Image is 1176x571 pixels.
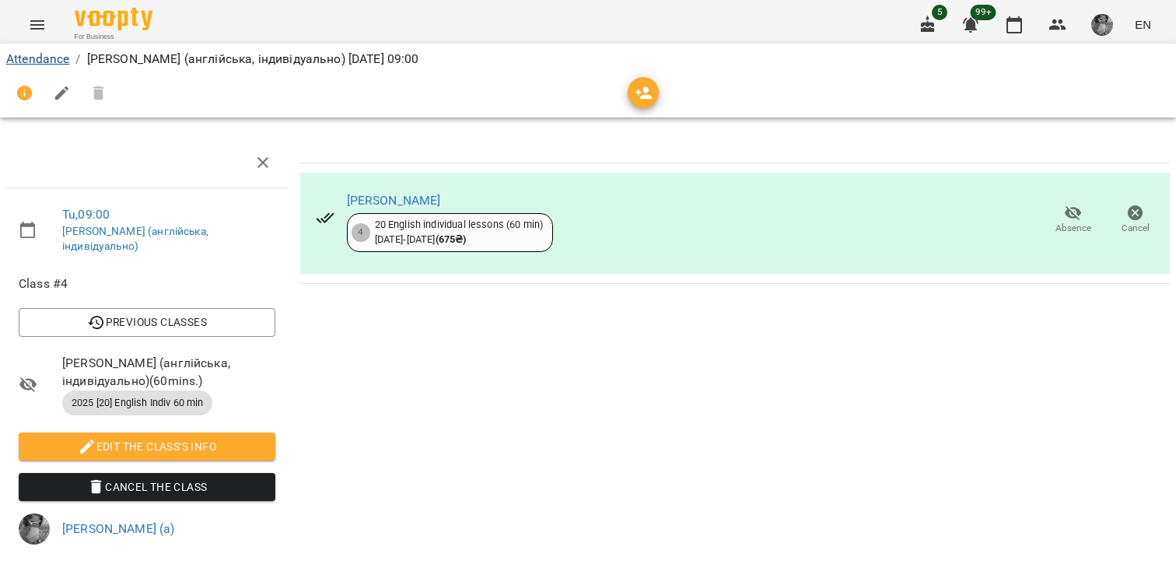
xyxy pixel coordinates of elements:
button: Menu [19,6,56,44]
span: Class #4 [19,275,275,293]
span: EN [1135,16,1151,33]
a: Tu , 09:00 [62,207,110,222]
span: Cancel [1122,222,1150,235]
button: Edit the class's Info [19,433,275,461]
div: 4 [352,223,370,242]
span: Absence [1055,222,1091,235]
button: Absence [1042,198,1104,242]
nav: breadcrumb [6,50,1170,68]
span: [PERSON_NAME] (англійська, індивідуально) ( 60 mins. ) [62,354,275,391]
img: d8a229def0a6a8f2afd845e9c03c6922.JPG [1091,14,1113,36]
span: 2025 [20] English Indiv 60 min [62,396,212,410]
button: Cancel [1104,198,1167,242]
img: Voopty Logo [75,8,152,30]
b: ( 675 ₴ ) [436,233,467,245]
span: Previous Classes [31,313,263,331]
span: 5 [932,5,947,20]
span: Cancel the class [31,478,263,496]
a: [PERSON_NAME] (англійська, індивідуально) [62,225,208,253]
span: 99+ [971,5,996,20]
a: [PERSON_NAME] (а) [62,521,175,536]
img: d8a229def0a6a8f2afd845e9c03c6922.JPG [19,513,50,545]
button: Previous Classes [19,308,275,336]
p: [PERSON_NAME] (англійська, індивідуально) [DATE] 09:00 [87,50,419,68]
a: Attendance [6,51,69,66]
li: / [75,50,80,68]
button: Cancel the class [19,473,275,501]
button: EN [1129,10,1157,39]
span: For Business [75,32,152,42]
div: 20 English individual lessons (60 min) [DATE] - [DATE] [375,218,544,247]
a: [PERSON_NAME] [347,193,441,208]
span: Edit the class's Info [31,437,263,456]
